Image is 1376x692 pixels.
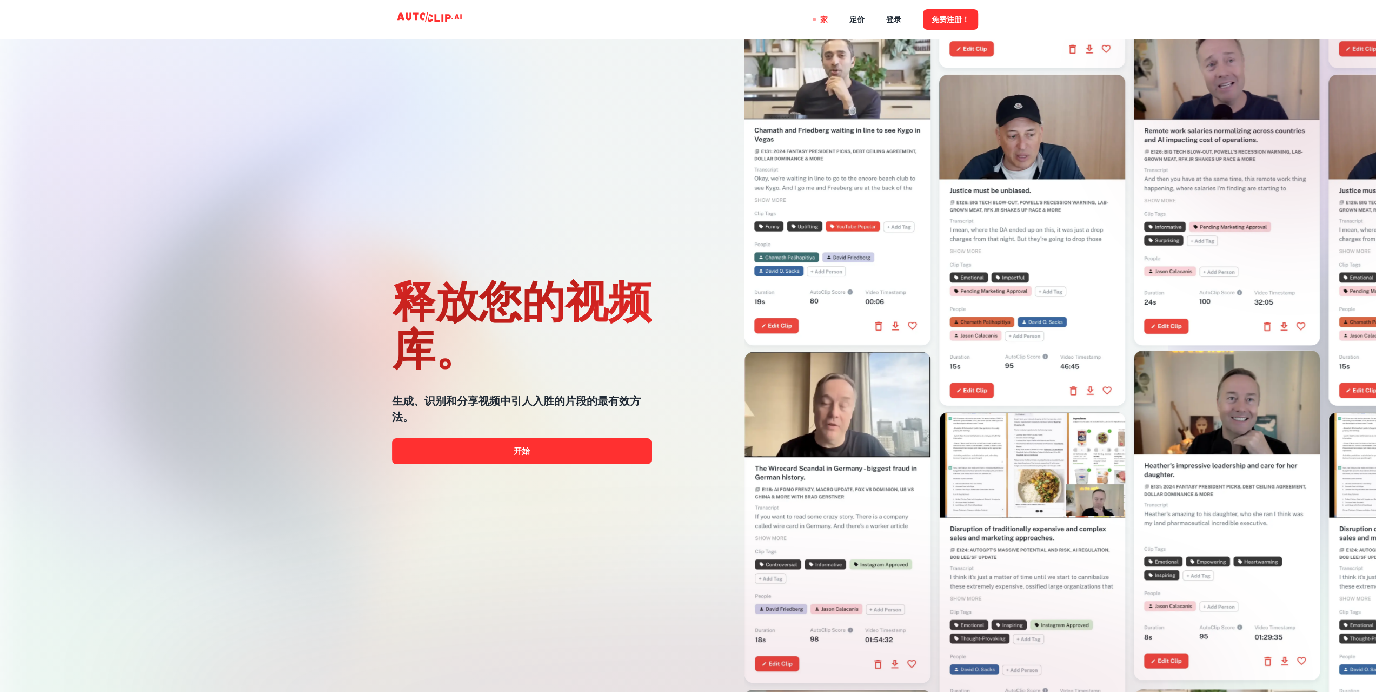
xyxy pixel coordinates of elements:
a: 开始 [392,438,652,464]
font: 释放您的视频库。 [392,274,652,373]
button: 免费注册！ [923,9,978,29]
font: 开始 [514,446,530,456]
font: 免费注册！ [932,16,969,24]
font: 生成、识别和分享视频中引人入胜的片段的最有效方法。 [392,394,641,424]
font: 定价 [849,16,865,24]
font: 登录 [886,16,901,24]
font: 家 [820,16,828,24]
